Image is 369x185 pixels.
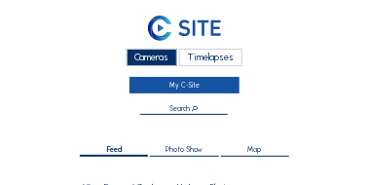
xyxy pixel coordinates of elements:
a: C-SITE Logo [46,15,322,47]
img: C-SITE Logo [148,16,222,40]
span: Feed [107,146,122,154]
span: Photo Show [166,146,203,154]
span: Map [248,146,262,154]
div: Timelapses [179,49,242,65]
div: Cameras [127,49,177,65]
a: My C-Site [129,77,240,93]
